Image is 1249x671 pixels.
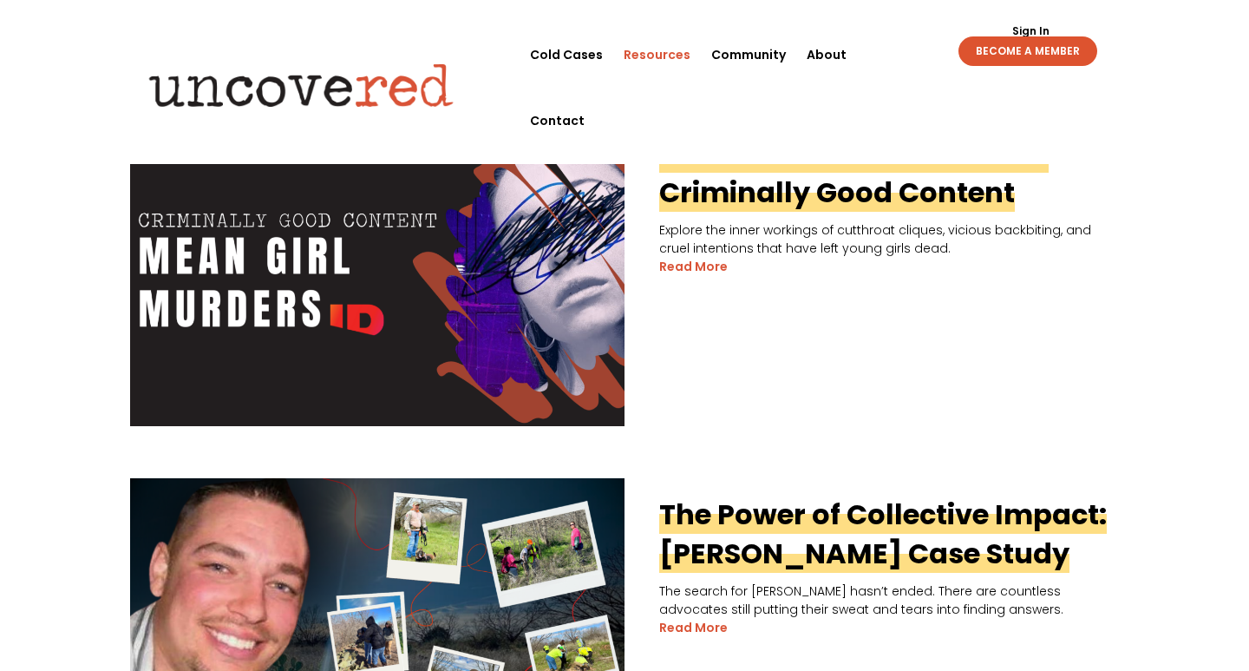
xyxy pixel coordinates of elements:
[659,258,728,276] a: read more
[1003,26,1059,36] a: Sign In
[134,51,468,119] img: Uncovered logo
[130,117,624,426] img: ‘Mean Girl Murders’ on ID — Criminally Good Content
[807,22,847,88] a: About
[659,134,1049,212] a: ‘Mean Girl Murders’ on ID — Criminally Good Content
[530,22,603,88] a: Cold Cases
[624,22,690,88] a: Resources
[659,619,728,637] a: read more
[659,495,1107,573] a: The Power of Collective Impact: [PERSON_NAME] Case Study
[958,36,1097,66] a: BECOME A MEMBER
[711,22,786,88] a: Community
[530,88,585,154] a: Contact
[130,221,1119,258] p: Explore the inner workings of cutthroat cliques, vicious backbiting, and cruel intentions that ha...
[130,582,1119,619] p: The search for [PERSON_NAME] hasn’t ended. There are countless advocates still putting their swea...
